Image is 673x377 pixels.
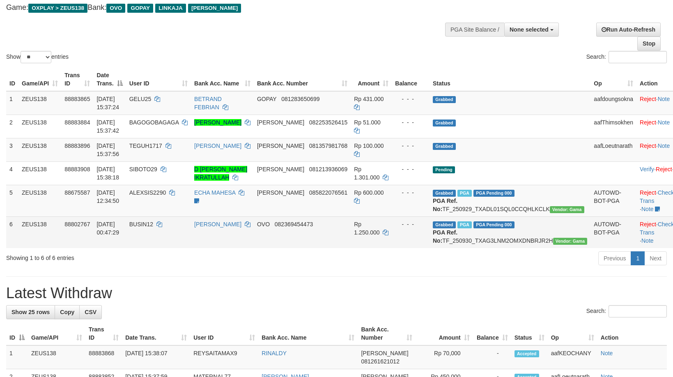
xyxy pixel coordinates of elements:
[430,216,590,248] td: TF_250930_TXAG3LNM2OMXDNBRJR2H
[194,143,241,149] a: [PERSON_NAME]
[658,96,670,102] a: Note
[445,23,504,37] div: PGA Site Balance /
[354,143,384,149] span: Rp 100.000
[194,166,247,181] a: D [PERSON_NAME] IKRATULLAH
[129,119,179,126] span: BAGOGOBAGAGA
[127,4,153,13] span: GOPAY
[631,251,645,265] a: 1
[11,309,50,315] span: Show 25 rows
[433,143,456,150] span: Grabbed
[96,189,119,204] span: [DATE] 12:34:50
[504,23,559,37] button: None selected
[254,68,351,91] th: Bank Acc. Number: activate to sort column ascending
[28,4,87,13] span: OXPLAY > ZEUS138
[194,96,222,110] a: BETRAND FEBRIAN
[395,142,426,150] div: - - -
[354,221,379,236] span: Rp 1.250.000
[6,216,18,248] td: 6
[309,143,347,149] span: Copy 081357981768 to clipboard
[194,189,235,196] a: ECHA MAHESA
[354,96,384,102] span: Rp 431.000
[257,96,276,102] span: GOPAY
[590,185,636,216] td: AUTOWD-BOT-PGA
[190,322,258,345] th: User ID: activate to sort column ascending
[96,143,119,157] span: [DATE] 15:37:56
[6,115,18,138] td: 2
[6,251,274,262] div: Showing 1 to 6 of 6 entries
[6,4,441,12] h4: Game: Bank:
[96,166,119,181] span: [DATE] 15:38:18
[155,4,186,13] span: LINKAJA
[640,189,656,196] a: Reject
[395,165,426,173] div: - - -
[96,96,119,110] span: [DATE] 15:37:24
[281,96,319,102] span: Copy 081283650699 to clipboard
[433,198,457,212] b: PGA Ref. No:
[590,91,636,115] td: aafdoungsokna
[430,185,590,216] td: TF_250929_TXADL01SQL0CCQHLKCLK
[6,51,69,63] label: Show entries
[354,119,381,126] span: Rp 51.000
[6,161,18,185] td: 4
[6,91,18,115] td: 1
[55,305,80,319] a: Copy
[361,358,399,365] span: Copy 081261621012 to clipboard
[257,189,304,196] span: [PERSON_NAME]
[640,166,654,172] a: Verify
[28,322,85,345] th: Game/API: activate to sort column ascending
[122,322,190,345] th: Date Trans.: activate to sort column ascending
[395,188,426,197] div: - - -
[416,322,473,345] th: Amount: activate to sort column ascending
[129,96,152,102] span: GELU25
[433,229,457,244] b: PGA Ref. No:
[590,216,636,248] td: AUTOWD-BOT-PGA
[18,115,61,138] td: ZEUS138
[511,322,548,345] th: Status: activate to sort column ascending
[18,91,61,115] td: ZEUS138
[6,305,55,319] a: Show 25 rows
[191,68,254,91] th: Bank Acc. Name: activate to sort column ascending
[6,68,18,91] th: ID
[129,221,153,228] span: BUSIN12
[129,143,162,149] span: TEGUH1717
[18,216,61,248] td: ZEUS138
[433,166,455,173] span: Pending
[60,309,74,315] span: Copy
[553,238,588,245] span: Vendor URL: https://trx31.1velocity.biz
[257,166,304,172] span: [PERSON_NAME]
[590,68,636,91] th: Op: activate to sort column ascending
[262,350,287,356] a: RINALDY
[6,345,28,369] td: 1
[473,190,515,197] span: PGA Pending
[126,68,191,91] th: User ID: activate to sort column ascending
[257,119,304,126] span: [PERSON_NAME]
[85,345,122,369] td: 88883868
[586,51,667,63] label: Search:
[392,68,430,91] th: Balance
[609,305,667,317] input: Search:
[597,322,667,345] th: Action
[96,221,119,236] span: [DATE] 00:47:29
[644,251,667,265] a: Next
[18,185,61,216] td: ZEUS138
[548,322,597,345] th: Op: activate to sort column ascending
[257,221,270,228] span: OVO
[18,161,61,185] td: ZEUS138
[6,138,18,161] td: 3
[354,166,379,181] span: Rp 1.301.000
[64,143,90,149] span: 88883896
[457,221,472,228] span: Marked by aafsreyleap
[309,189,347,196] span: Copy 085822076561 to clipboard
[473,345,511,369] td: -
[64,166,90,172] span: 88883908
[548,345,597,369] td: aafKEOCHANY
[93,68,126,91] th: Date Trans.: activate to sort column descending
[656,166,672,172] a: Reject
[658,143,670,149] a: Note
[590,115,636,138] td: aafThimsokhen
[61,68,93,91] th: Trans ID: activate to sort column ascending
[190,345,258,369] td: REYSAITAMAX9
[194,119,241,126] a: [PERSON_NAME]
[601,350,613,356] a: Note
[129,189,166,196] span: ALEXSIS2290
